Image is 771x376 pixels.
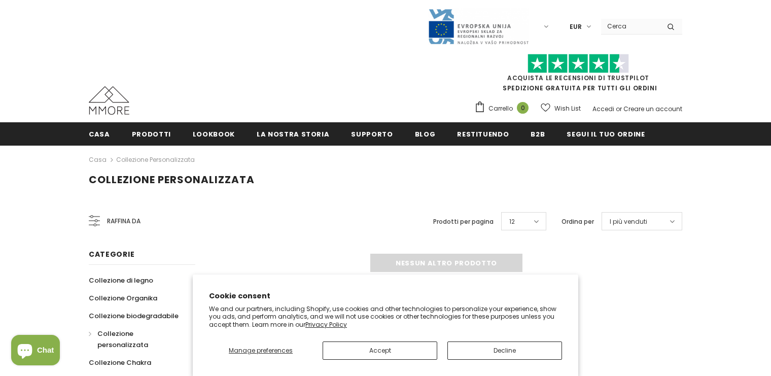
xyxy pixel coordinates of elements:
label: Prodotti per pagina [433,217,494,227]
p: We and our partners, including Shopify, use cookies and other technologies to personalize your ex... [209,305,562,329]
span: or [616,105,622,113]
a: Creare un account [623,105,682,113]
span: Collezione personalizzata [89,173,255,187]
span: I più venduti [610,217,647,227]
a: Casa [89,122,110,145]
span: Collezione Organika [89,293,157,303]
a: Lookbook [193,122,235,145]
img: Fidati di Pilot Stars [528,54,629,74]
a: Blog [415,122,436,145]
input: Search Site [601,19,659,33]
span: Collezione di legno [89,276,153,285]
a: Collezione di legno [89,271,153,289]
a: Collezione biodegradabile [89,307,179,325]
span: SPEDIZIONE GRATUITA PER TUTTI GLI ORDINI [474,58,682,92]
a: Collezione personalizzata [89,325,184,354]
a: supporto [351,122,393,145]
span: supporto [351,129,393,139]
span: Categorie [89,249,134,259]
a: Collezione personalizzata [116,155,195,164]
a: Casa [89,154,107,166]
img: Javni Razpis [428,8,529,45]
span: 0 [517,102,529,114]
a: Restituendo [457,122,509,145]
span: Prodotti [132,129,171,139]
span: Lookbook [193,129,235,139]
label: Ordina per [562,217,594,227]
a: La nostra storia [257,122,329,145]
a: Acquista le recensioni di TrustPilot [507,74,649,82]
a: Accedi [592,105,614,113]
button: Accept [323,341,437,360]
span: Manage preferences [229,346,293,355]
button: Manage preferences [209,341,312,360]
span: Raffina da [107,216,141,227]
span: Wish List [554,104,581,114]
button: Decline [447,341,562,360]
a: Carrello 0 [474,101,534,116]
span: Casa [89,129,110,139]
span: B2B [531,129,545,139]
span: Collezione Chakra [89,358,151,367]
span: Segui il tuo ordine [567,129,645,139]
span: Carrello [488,104,513,114]
a: Collezione Organika [89,289,157,307]
inbox-online-store-chat: Shopify online store chat [8,335,63,368]
img: Casi MMORE [89,86,129,115]
a: Privacy Policy [305,320,347,329]
span: La nostra storia [257,129,329,139]
span: EUR [570,22,582,32]
a: Segui il tuo ordine [567,122,645,145]
a: Javni Razpis [428,22,529,30]
h2: Cookie consent [209,291,562,301]
span: Blog [415,129,436,139]
span: Collezione personalizzata [97,329,148,350]
span: Collezione biodegradabile [89,311,179,321]
a: B2B [531,122,545,145]
span: Restituendo [457,129,509,139]
span: 12 [509,217,515,227]
a: Wish List [541,99,581,117]
a: Collezione Chakra [89,354,151,371]
a: Prodotti [132,122,171,145]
